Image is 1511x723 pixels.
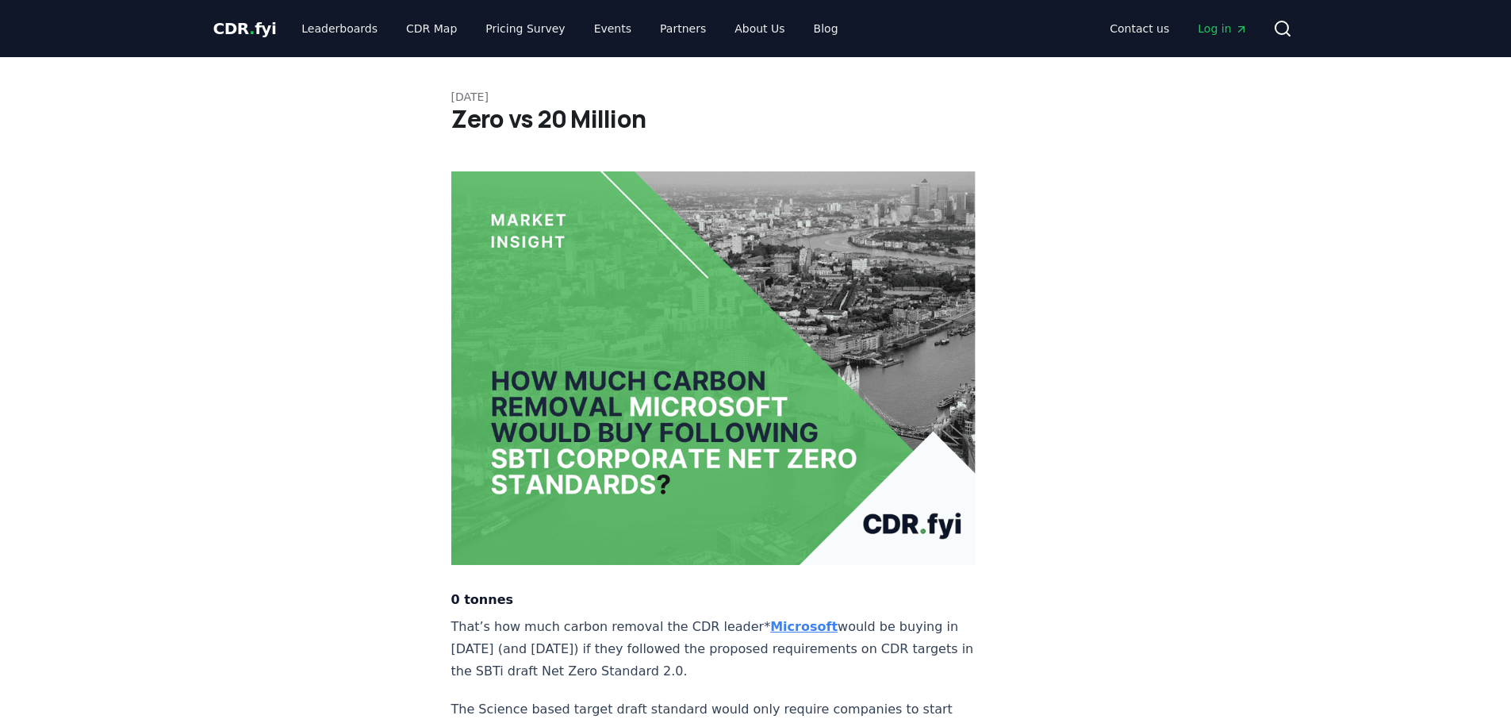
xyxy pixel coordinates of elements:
[722,14,797,43] a: About Us
[393,14,470,43] a: CDR Map
[1097,14,1260,43] nav: Main
[647,14,719,43] a: Partners
[801,14,851,43] a: Blog
[213,17,277,40] a: CDR.fyi
[451,105,1060,133] h1: Zero vs 20 Million
[213,19,277,38] span: CDR fyi
[451,616,976,683] p: That’s how much carbon removal the CDR leader* would be buying in [DATE] (and [DATE]) if they fol...
[1185,14,1260,43] a: Log in
[473,14,577,43] a: Pricing Survey
[249,19,255,38] span: .
[451,171,976,565] img: blog post image
[770,619,838,634] a: Microsoft
[581,14,644,43] a: Events
[1097,14,1182,43] a: Contact us
[451,89,1060,105] p: [DATE]
[451,592,514,607] strong: 0 tonnes
[289,14,850,43] nav: Main
[1198,21,1247,37] span: Log in
[289,14,390,43] a: Leaderboards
